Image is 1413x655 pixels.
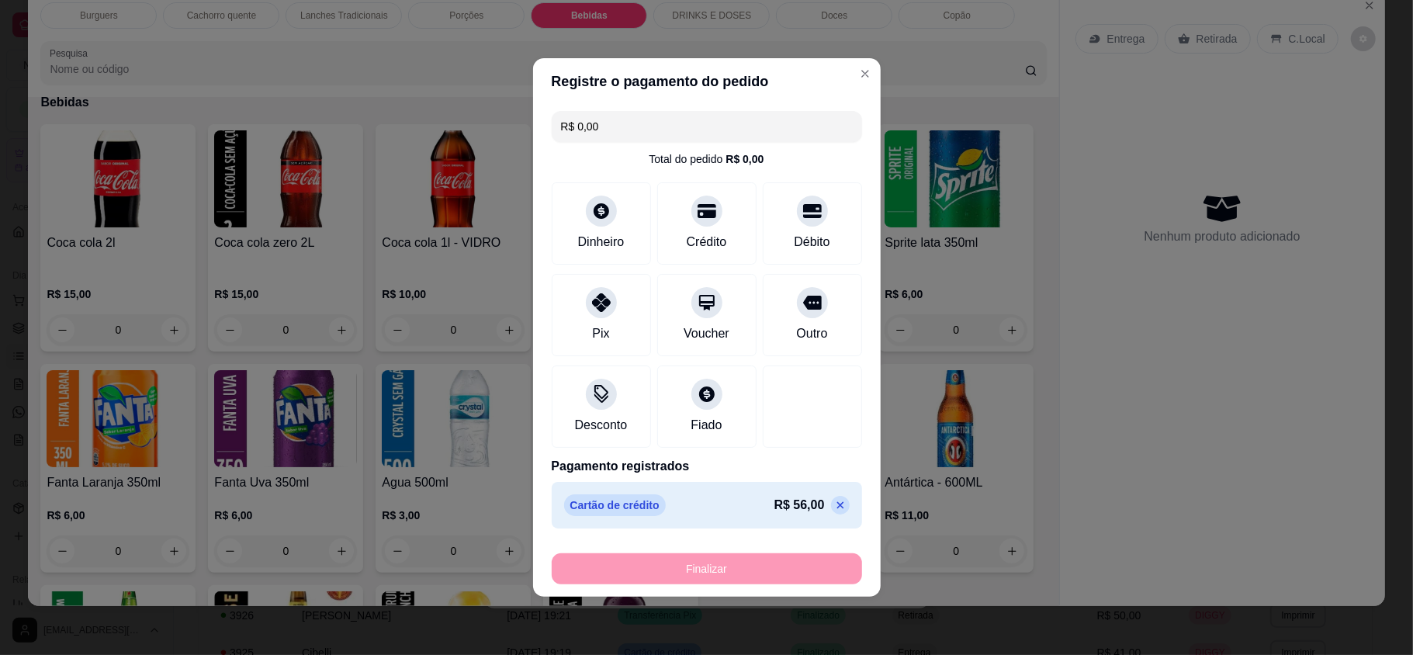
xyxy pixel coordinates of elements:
div: Dinheiro [578,233,625,251]
div: Voucher [684,324,729,343]
div: Débito [794,233,829,251]
div: Pix [592,324,609,343]
input: Ex.: hambúrguer de cordeiro [561,111,853,142]
div: Outro [796,324,827,343]
div: Crédito [687,233,727,251]
p: R$ 56,00 [774,496,825,515]
div: Fiado [691,416,722,435]
p: Pagamento registrados [552,457,862,476]
header: Registre o pagamento do pedido [533,58,881,105]
div: Desconto [575,416,628,435]
div: R$ 0,00 [726,151,764,167]
button: Close [853,61,878,86]
p: Cartão de crédito [564,494,666,516]
div: Total do pedido [649,151,764,167]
